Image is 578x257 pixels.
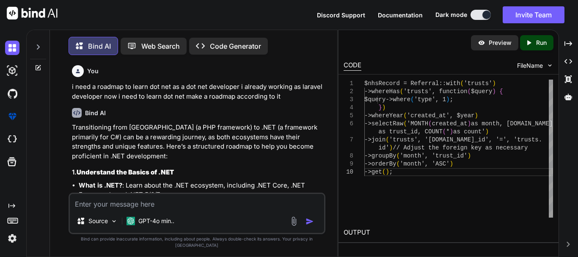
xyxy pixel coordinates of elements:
[407,112,475,119] span: 'created_at', $year
[428,120,432,127] span: (
[403,112,407,119] span: (
[5,231,19,246] img: settings
[364,80,460,87] span: $nhsRecord = Referral::with
[468,88,471,95] span: (
[493,88,496,95] span: )
[364,169,382,175] span: ->get
[450,128,453,135] span: )
[88,41,111,51] p: Bind AI
[317,11,365,19] button: Discord Support
[385,136,389,143] span: (
[344,112,353,120] div: 5
[410,96,414,103] span: (
[400,152,468,159] span: 'month', 'trust_id'
[393,144,528,151] span: // Adjust the foreign key as necessary
[87,67,99,75] h6: You
[485,128,489,135] span: )
[400,88,403,95] span: (
[468,120,471,127] span: )
[403,88,467,95] span: 'trusts', function
[536,39,547,47] p: Run
[7,7,58,19] img: Bind AI
[344,120,353,128] div: 6
[446,96,449,103] span: )
[364,136,385,143] span: ->join
[77,168,174,176] strong: Understand the Basics of .NET
[489,39,512,47] p: Preview
[385,169,389,175] span: )
[400,160,450,167] span: 'month', 'ASC'
[79,181,122,189] strong: What is .NET?
[344,61,361,71] div: CODE
[471,120,553,127] span: as month, [DOMAIN_NAME]
[474,112,478,119] span: )
[468,152,471,159] span: )
[460,80,464,87] span: (
[127,217,135,225] img: GPT-4o mini
[450,96,453,103] span: ;
[432,120,468,127] span: created_at
[478,39,485,47] img: preview
[414,96,446,103] span: 'type', 1
[364,160,396,167] span: ->orderBy
[450,160,453,167] span: )
[5,132,19,146] img: cloudideIcon
[85,109,106,117] h6: Bind AI
[379,104,382,111] span: }
[396,152,400,159] span: (
[344,96,353,104] div: 3
[344,152,353,160] div: 8
[344,136,353,144] div: 7
[110,218,118,225] img: Pick Models
[5,109,19,124] img: premium
[364,96,410,103] span: $query->where
[344,80,353,88] div: 1
[471,88,492,95] span: $query
[378,11,423,19] button: Documentation
[364,120,403,127] span: ->selectRaw
[5,86,19,101] img: githubDark
[364,88,400,95] span: ->whereHas
[364,152,396,159] span: ->groupBy
[339,223,559,243] h2: OUTPUT
[69,236,325,249] p: Bind can provide inaccurate information, including about people. Always double-check its answers....
[382,169,385,175] span: (
[344,88,353,96] div: 2
[499,88,503,95] span: {
[344,168,353,176] div: 10
[141,41,180,51] p: Web Search
[289,216,299,226] img: attachment
[503,6,564,23] button: Invite Team
[379,128,443,135] span: as trust_id, COUNT
[72,82,324,101] p: i need a roadmap to learn dot net as a dot net developer i already working as laravel developer n...
[389,136,542,143] span: 'trusts', '[DOMAIN_NAME]_id', '=', 'trusts.
[464,80,492,87] span: 'trusts'
[138,217,174,225] p: GPT-4o min..
[517,61,543,70] span: FileName
[546,62,553,69] img: chevron down
[344,104,353,112] div: 4
[382,104,385,111] span: )
[389,144,393,151] span: )
[364,112,403,119] span: ->whereYear
[379,144,389,151] span: id'
[210,41,261,51] p: Code Generator
[435,11,467,19] span: Dark mode
[453,128,485,135] span: as count'
[396,160,400,167] span: (
[5,64,19,78] img: darkAi-studio
[72,123,324,161] p: Transitioning from [GEOGRAPHIC_DATA] (a PHP framework) to .NET (a framework primarily for C#) can...
[5,41,19,55] img: darkChat
[88,217,108,225] p: Source
[403,120,407,127] span: (
[492,80,495,87] span: )
[344,160,353,168] div: 9
[389,169,393,175] span: ;
[72,168,324,177] h3: 1.
[79,181,324,200] li: : Learn about the .NET ecosystem, including .NET Core, .NET Framework, and .NET 5/6/7.
[443,128,446,135] span: (
[306,217,314,226] img: icon
[407,120,428,127] span: 'MONTH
